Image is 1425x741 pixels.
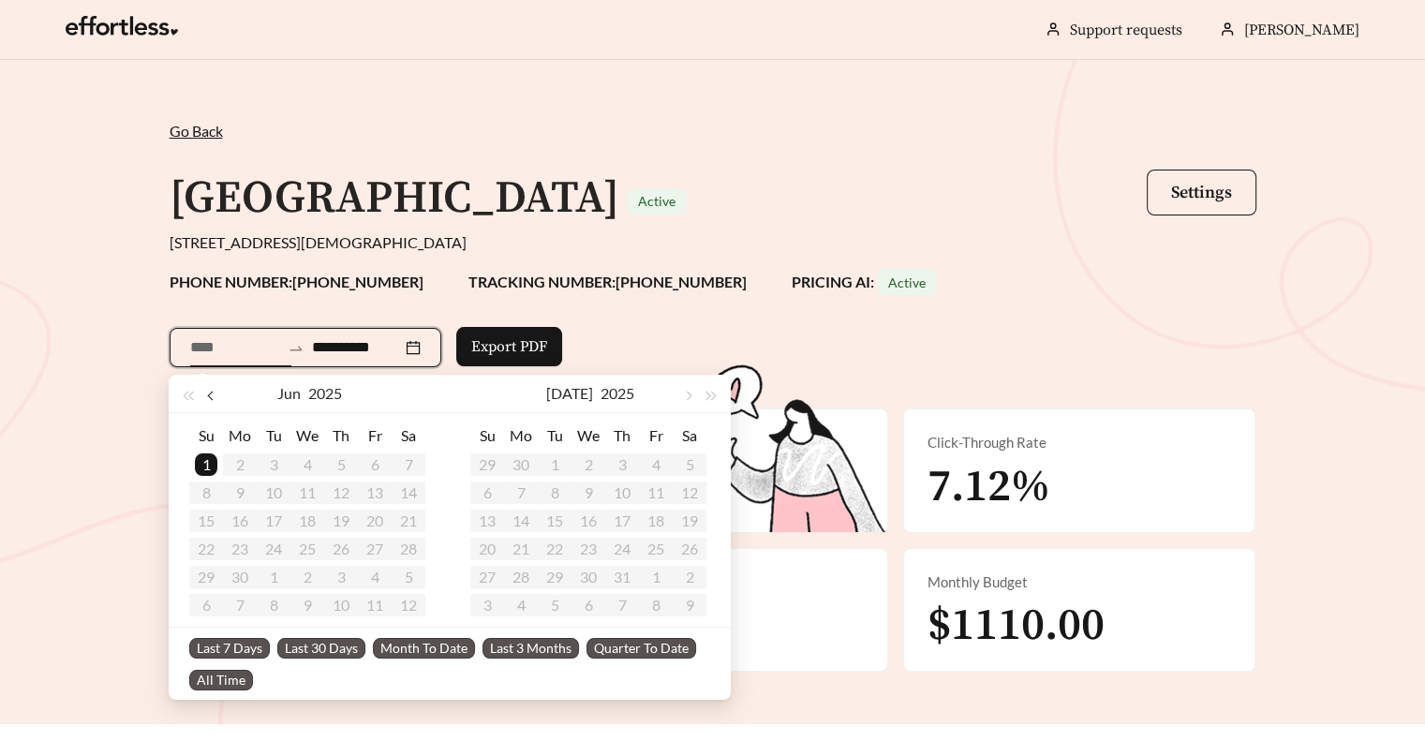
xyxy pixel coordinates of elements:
[927,598,1104,654] span: $1110.00
[277,375,301,412] button: Jun
[189,670,253,690] span: All Time
[471,335,547,358] span: Export PDF
[223,421,257,451] th: Mo
[1147,170,1256,215] button: Settings
[288,339,304,356] span: to
[538,421,571,451] th: Tu
[639,421,673,451] th: Fr
[195,453,217,476] div: 1
[927,432,1232,453] div: Click-Through Rate
[277,638,365,659] span: Last 30 Days
[324,421,358,451] th: Th
[358,421,392,451] th: Fr
[170,231,1256,254] div: [STREET_ADDRESS][DEMOGRAPHIC_DATA]
[170,170,619,227] h1: [GEOGRAPHIC_DATA]
[373,638,475,659] span: Month To Date
[605,421,639,451] th: Th
[189,421,223,451] th: Su
[456,327,562,366] button: Export PDF
[601,375,634,412] button: 2025
[392,421,425,451] th: Sa
[308,375,342,412] button: 2025
[1070,21,1182,39] a: Support requests
[189,451,223,479] td: 2025-06-01
[290,421,324,451] th: We
[482,638,579,659] span: Last 3 Months
[504,421,538,451] th: Mo
[1244,21,1359,39] span: [PERSON_NAME]
[288,340,304,357] span: swap-right
[586,638,696,659] span: Quarter To Date
[470,421,504,451] th: Su
[546,375,593,412] button: [DATE]
[170,122,223,140] span: Go Back
[927,459,1049,515] span: 7.12%
[170,273,423,290] strong: PHONE NUMBER: [PHONE_NUMBER]
[468,273,747,290] strong: TRACKING NUMBER: [PHONE_NUMBER]
[571,421,605,451] th: We
[792,273,937,290] strong: PRICING AI:
[638,193,675,209] span: Active
[927,571,1232,593] div: Monthly Budget
[1171,182,1232,203] span: Settings
[888,274,926,290] span: Active
[189,638,270,659] span: Last 7 Days
[257,421,290,451] th: Tu
[673,421,706,451] th: Sa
